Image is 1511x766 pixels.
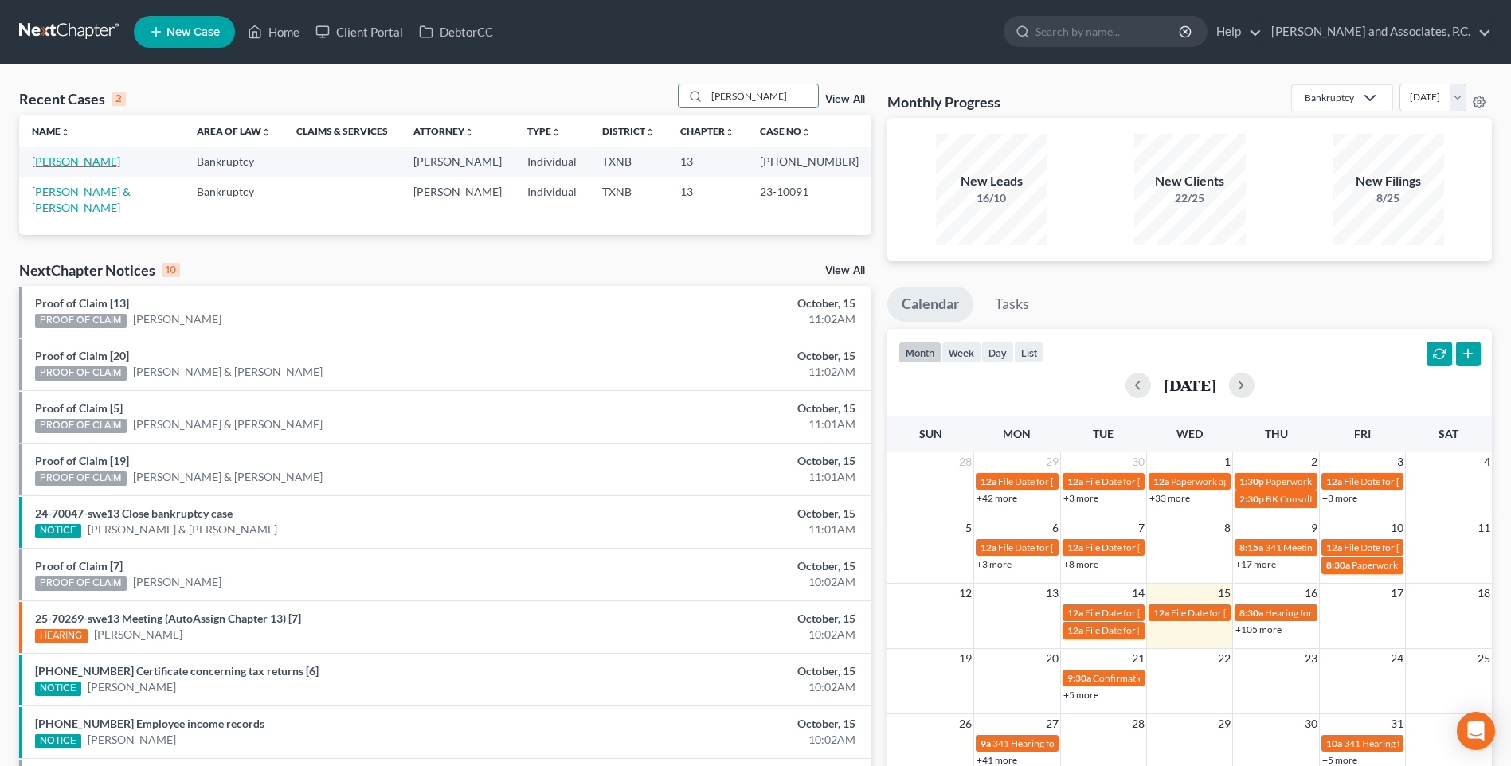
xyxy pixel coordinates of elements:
div: New Leads [936,172,1047,190]
div: 10 [162,263,180,277]
div: October, 15 [593,716,855,732]
a: Proof of Claim [5] [35,401,123,415]
span: 12a [1067,541,1083,553]
span: File Date for [PERSON_NAME][GEOGRAPHIC_DATA] [1085,541,1309,553]
td: [PERSON_NAME] [401,147,515,176]
a: +42 more [977,492,1017,504]
span: 15 [1216,584,1232,603]
a: +3 more [1063,492,1098,504]
a: +8 more [1063,558,1098,570]
i: unfold_more [61,127,70,137]
a: +33 more [1149,492,1190,504]
a: [PERSON_NAME] & [PERSON_NAME] [88,522,277,537]
a: Help [1208,18,1262,46]
a: +5 more [1063,689,1098,701]
span: 20 [1044,649,1060,668]
div: Bankruptcy [1305,91,1354,104]
td: Bankruptcy [184,177,284,222]
a: Proof of Claim [19] [35,454,129,467]
a: +3 more [1322,492,1357,504]
a: [PERSON_NAME] [88,732,176,748]
a: +41 more [977,754,1017,766]
div: PROOF OF CLAIM [35,366,127,381]
a: 24-70047-swe13 Close bankruptcy case [35,506,233,520]
span: 12a [1326,541,1342,553]
div: 11:01AM [593,469,855,485]
span: 17 [1389,584,1405,603]
span: Wed [1176,427,1203,440]
button: day [981,342,1014,363]
span: 341 Hearing for [PERSON_NAME] & [PERSON_NAME] [992,737,1219,749]
a: [PERSON_NAME] [133,311,221,327]
a: [PERSON_NAME] & [PERSON_NAME] [133,469,323,485]
span: 27 [1044,714,1060,733]
span: 9a [981,737,991,749]
div: 10:02AM [593,679,855,695]
a: [PERSON_NAME] [32,154,120,168]
span: 21 [1130,649,1146,668]
span: 25 [1476,649,1492,668]
span: 12a [1153,475,1169,487]
a: [PERSON_NAME] [88,679,176,695]
div: 10:02AM [593,732,855,748]
a: Chapterunfold_more [680,125,734,137]
div: October, 15 [593,663,855,679]
td: Bankruptcy [184,147,284,176]
a: Attorneyunfold_more [413,125,474,137]
span: File Date for [PERSON_NAME] [1344,475,1471,487]
a: View All [825,94,865,105]
td: 13 [667,177,747,222]
span: 4 [1482,452,1492,471]
a: Client Portal [307,18,411,46]
div: October, 15 [593,348,855,364]
span: Sun [919,427,942,440]
a: 25-70269-swe13 Meeting (AutoAssign Chapter 13) [7] [35,612,301,625]
td: Individual [515,147,589,176]
div: NextChapter Notices [19,260,180,279]
span: 28 [1130,714,1146,733]
span: 26 [957,714,973,733]
a: Tasks [981,287,1043,322]
span: Fri [1354,427,1371,440]
input: Search by name... [707,84,818,107]
a: Nameunfold_more [32,125,70,137]
div: PROOF OF CLAIM [35,419,127,433]
a: DebtorCC [411,18,501,46]
i: unfold_more [645,127,655,137]
span: Sat [1439,427,1458,440]
span: 18 [1476,584,1492,603]
span: 30 [1130,452,1146,471]
div: 2 [112,92,126,106]
span: Thu [1265,427,1288,440]
span: 7 [1137,518,1146,537]
span: BK Consult for [PERSON_NAME], Van [1266,493,1423,505]
a: [PERSON_NAME] & [PERSON_NAME] [32,185,131,214]
div: October, 15 [593,506,855,522]
a: Calendar [887,287,973,322]
span: 8:15a [1239,541,1263,553]
span: File Date for [PERSON_NAME] [1085,624,1212,636]
span: 10a [1326,737,1342,749]
span: 11 [1476,518,1492,537]
span: 12a [1067,475,1083,487]
a: +5 more [1322,754,1357,766]
div: New Filings [1333,172,1444,190]
span: 341 Meeting for [PERSON_NAME] [1265,541,1408,553]
span: File Date for [PERSON_NAME] [998,541,1125,553]
i: unfold_more [261,127,271,137]
td: Individual [515,177,589,222]
span: 28 [957,452,973,471]
span: 24 [1389,649,1405,668]
span: 1:30p [1239,475,1264,487]
div: 11:01AM [593,416,855,432]
a: +3 more [977,558,1012,570]
td: TXNB [589,147,667,176]
div: 11:02AM [593,364,855,380]
span: File Date for [PERSON_NAME] [1344,541,1471,553]
a: [PERSON_NAME] [94,627,182,643]
span: 12a [1326,475,1342,487]
a: +17 more [1235,558,1276,570]
span: 29 [1216,714,1232,733]
a: [PERSON_NAME] [133,574,221,590]
span: Paperwork appt for [PERSON_NAME] [1171,475,1329,487]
